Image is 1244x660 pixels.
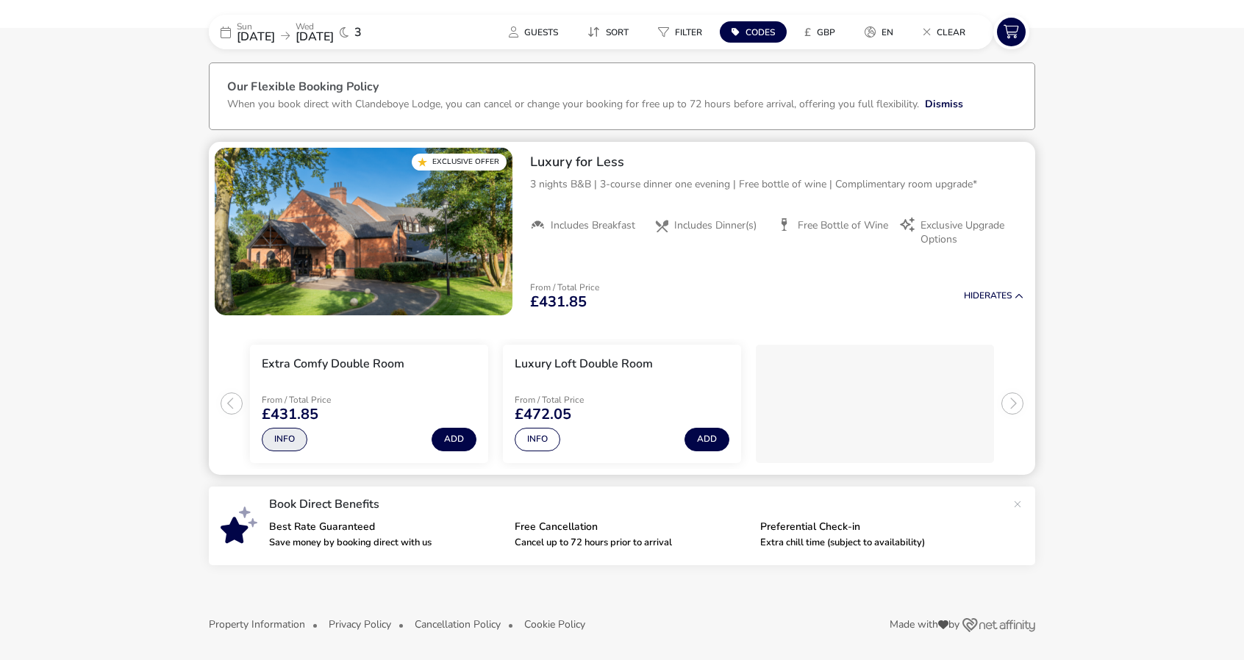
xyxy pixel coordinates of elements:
swiper-slide: 1 / 1 [215,148,512,315]
div: Exclusive Offer [412,154,507,171]
button: Property Information [209,619,305,630]
p: Wed [296,22,334,31]
button: Sort [576,21,640,43]
p: Preferential Check-in [760,522,994,532]
p: Extra chill time (subject to availability) [760,538,994,548]
swiper-slide: 2 / 3 [496,339,748,469]
span: £431.85 [262,407,318,422]
i: £ [804,25,811,40]
naf-pibe-menu-bar-item: £GBP [793,21,853,43]
span: [DATE] [237,29,275,45]
p: Sun [237,22,275,31]
span: Guests [524,26,558,38]
button: Add [432,428,476,451]
button: Privacy Policy [329,619,391,630]
span: Free Bottle of Wine [798,219,888,232]
p: 3 nights B&B | 3-course dinner one evening | Free bottle of wine | Complimentary room upgrade* [530,176,1023,192]
naf-pibe-menu-bar-item: Sort [576,21,646,43]
span: £431.85 [530,295,587,309]
button: Info [515,428,560,451]
span: Clear [937,26,965,38]
button: Filter [646,21,714,43]
span: Made with by [890,620,959,630]
button: Dismiss [925,96,963,112]
button: Info [262,428,307,451]
span: Includes Dinner(s) [674,219,757,232]
button: Add [684,428,729,451]
p: Cancel up to 72 hours prior to arrival [515,538,748,548]
span: Filter [675,26,702,38]
p: Book Direct Benefits [269,498,1006,510]
span: Hide [964,290,984,301]
button: HideRates [964,291,1023,301]
naf-pibe-menu-bar-item: Clear [911,21,983,43]
p: From / Total Price [262,395,387,404]
naf-pibe-menu-bar-item: en [853,21,911,43]
span: [DATE] [296,29,334,45]
h3: Extra Comfy Double Room [262,356,404,372]
h3: Luxury Loft Double Room [515,356,653,372]
button: Codes [720,21,787,43]
span: £472.05 [515,407,571,422]
swiper-slide: 3 / 3 [748,339,1001,469]
swiper-slide: 1 / 3 [243,339,496,469]
span: en [882,26,893,38]
h2: Luxury for Less [530,154,1023,171]
button: Cookie Policy [524,619,585,630]
button: Clear [911,21,977,43]
span: Includes Breakfast [551,219,635,232]
naf-pibe-menu-bar-item: Filter [646,21,720,43]
button: Guests [497,21,570,43]
p: When you book direct with Clandeboye Lodge, you can cancel or change your booking for free up to ... [227,97,919,111]
div: Luxury for Less3 nights B&B | 3-course dinner one evening | Free bottle of wine | Complimentary r... [518,142,1035,258]
span: GBP [817,26,835,38]
p: Free Cancellation [515,522,748,532]
p: Save money by booking direct with us [269,538,503,548]
p: From / Total Price [515,395,640,404]
span: Exclusive Upgrade Options [921,219,1012,245]
p: From / Total Price [530,283,599,292]
h3: Our Flexible Booking Policy [227,81,1017,96]
p: Best Rate Guaranteed [269,522,503,532]
span: 3 [354,26,362,38]
div: Sun[DATE]Wed[DATE]3 [209,15,429,49]
naf-pibe-menu-bar-item: Guests [497,21,576,43]
span: Codes [746,26,775,38]
button: £GBP [793,21,847,43]
button: en [853,21,905,43]
span: Sort [606,26,629,38]
naf-pibe-menu-bar-item: Codes [720,21,793,43]
button: Cancellation Policy [415,619,501,630]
